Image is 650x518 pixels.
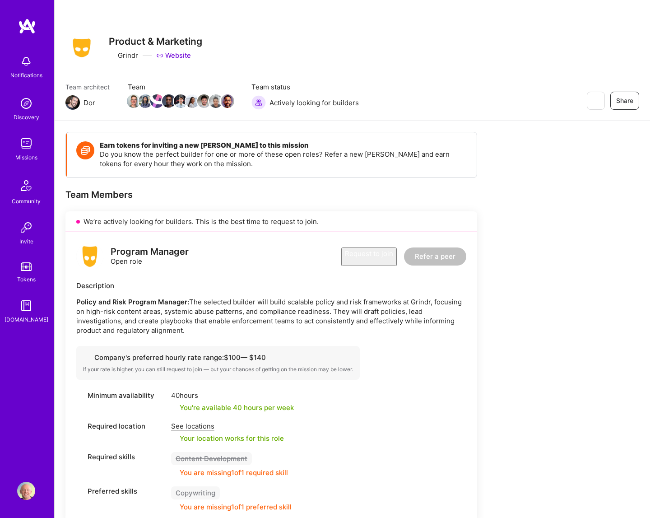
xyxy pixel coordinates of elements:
div: Copywriting [171,486,220,499]
div: Community [12,196,41,206]
p: The selected builder will build scalable policy and risk frameworks at Grindr, focusing on high-r... [76,297,466,335]
img: Team Member Avatar [150,94,164,108]
div: Minimum availability [76,391,167,400]
p: Do you know the perfect builder for one or more of these open roles? Refer a new [PERSON_NAME] an... [100,149,468,168]
i: icon CompanyGray [109,52,116,59]
div: You are missing 1 of 1 preferred skill [180,502,292,512]
a: User Avatar [15,482,37,500]
img: guide book [17,297,35,315]
img: logo [76,243,103,270]
div: Missions [15,153,37,162]
div: Company's preferred hourly rate range: $ 100 — $ 140 [83,353,353,362]
img: Team Member Avatar [139,94,152,108]
div: Notifications [10,70,42,80]
img: Team Member Avatar [209,94,223,108]
div: Content Development [171,452,252,465]
a: Website [156,51,191,60]
a: Team Member Avatar [186,93,198,109]
a: Team Member Avatar [198,93,210,109]
span: Team [128,82,233,92]
i: icon CloseOrange [171,504,178,510]
img: tokens [21,262,32,271]
div: We’re actively looking for builders. This is the best time to request to join. [65,211,477,232]
img: Actively looking for builders [251,95,266,110]
div: Invite [19,237,33,246]
img: Team Member Avatar [197,94,211,108]
div: Your location works for this role [171,434,284,443]
img: Team Member Avatar [186,94,199,108]
img: Team Architect [65,95,80,110]
img: bell [17,52,35,70]
i: icon Tag [76,488,83,495]
img: Team Member Avatar [127,94,140,108]
img: teamwork [17,135,35,153]
div: 40 hours [171,391,294,400]
a: Team Member Avatar [175,93,186,109]
a: Team Member Avatar [163,93,175,109]
img: Team Member Avatar [174,94,187,108]
div: See locations [171,421,284,431]
a: Team Member Avatar [210,93,222,109]
h4: Earn tokens for inviting a new [PERSON_NAME] to this mission [100,141,468,149]
div: Dor [84,98,95,107]
img: logo [18,18,36,34]
i: icon Check [171,435,178,442]
img: User Avatar [17,482,35,500]
img: discovery [17,94,35,112]
div: Program Manager [111,247,189,257]
div: Required skills [76,452,167,462]
i: icon Tag [76,453,83,460]
img: Team Member Avatar [162,94,176,108]
span: Share [616,96,633,105]
div: Open role [111,247,189,266]
span: Actively looking for builders [269,98,359,107]
i: icon EyeClosed [592,97,599,104]
div: Grindr [109,51,138,60]
img: Community [15,175,37,196]
div: [DOMAIN_NAME] [5,315,48,324]
img: Team Member Avatar [221,94,234,108]
i: icon Check [171,404,178,411]
i: icon Mail [99,99,106,106]
i: icon CloseOrange [171,469,178,476]
button: Refer a peer [404,247,466,266]
img: Invite [17,219,35,237]
div: If your rate is higher, you can still request to join — but your chances of getting on the missio... [83,366,353,373]
button: Request to join [341,247,397,266]
button: Share [610,92,639,110]
i: icon Cash [83,354,90,361]
i: icon Clock [76,392,83,399]
span: Team architect [65,82,110,92]
div: Required location [76,421,167,431]
div: Description [76,281,466,290]
div: Team Members [65,189,477,201]
div: Tokens [17,275,36,284]
a: Team Member Avatar [222,93,233,109]
i: icon Location [76,423,83,429]
div: You're available 40 hours per week [171,403,294,412]
img: Token icon [76,141,94,159]
div: Preferred skills [76,486,167,496]
strong: Policy and Risk Program Manager: [76,298,189,306]
a: Team Member Avatar [139,93,151,109]
a: Team Member Avatar [151,93,163,109]
a: Team Member Avatar [128,93,139,109]
img: Company Logo [65,36,98,60]
div: You are missing 1 of 1 required skill [180,468,288,477]
h3: Product & Marketing [109,36,202,47]
span: Team status [251,82,359,92]
div: Discovery [14,112,39,122]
